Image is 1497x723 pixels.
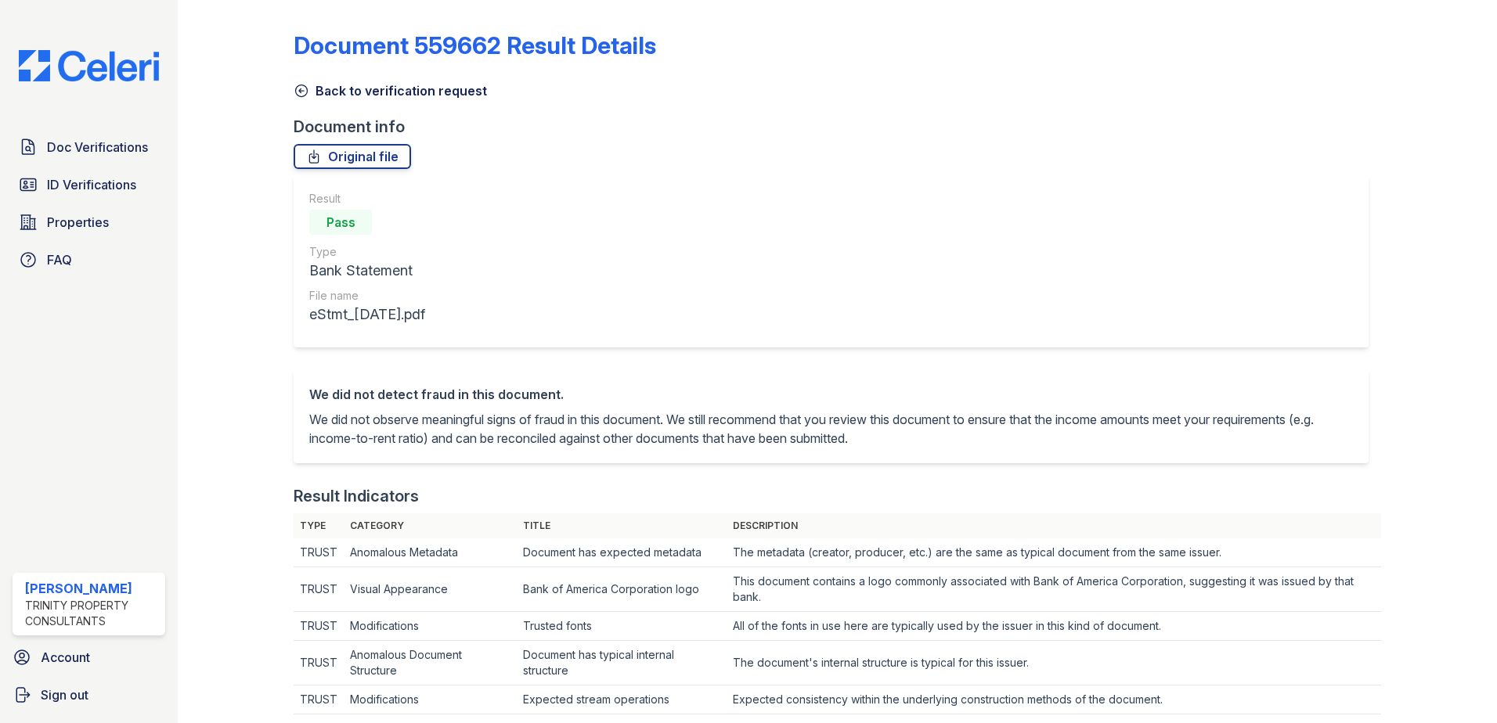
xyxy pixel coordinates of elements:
[41,685,88,704] span: Sign out
[727,513,1381,538] th: Description
[727,641,1381,685] td: The document's internal structure is typical for this issuer.
[294,567,344,612] td: TRUST
[47,138,148,156] span: Doc Verifications
[517,612,727,641] td: Trusted fonts
[294,612,344,641] td: TRUST
[47,175,136,194] span: ID Verifications
[13,131,165,163] a: Doc Verifications
[344,538,517,567] td: Anomalous Metadata
[344,567,517,612] td: Visual Appearance
[294,116,1381,138] div: Document info
[309,191,425,207] div: Result
[13,207,165,238] a: Properties
[517,513,727,538] th: Title
[309,210,372,235] div: Pass
[727,612,1381,641] td: All of the fonts in use here are typically used by the issuer in this kind of document.
[25,598,159,629] div: Trinity Property Consultants
[6,50,171,81] img: CE_Logo_Blue-a8612792a0a2168367f1c8372b55b34899dd931a85d93a1a3d3e32e68fde9ad4.png
[344,612,517,641] td: Modifications
[344,641,517,685] td: Anomalous Document Structure
[344,513,517,538] th: Category
[47,213,109,232] span: Properties
[294,685,344,714] td: TRUST
[309,385,1353,404] div: We did not detect fraud in this document.
[294,81,487,100] a: Back to verification request
[294,513,344,538] th: Type
[309,288,425,304] div: File name
[517,538,727,567] td: Document has expected metadata
[6,642,171,673] a: Account
[13,244,165,275] a: FAQ
[294,31,656,59] a: Document 559662 Result Details
[344,685,517,714] td: Modifications
[294,485,419,507] div: Result Indicators
[294,538,344,567] td: TRUST
[727,567,1381,612] td: This document contains a logo commonly associated with Bank of America Corporation, suggesting it...
[727,685,1381,714] td: Expected consistency within the underlying construction methods of the document.
[294,641,344,685] td: TRUST
[517,641,727,685] td: Document has typical internal structure
[41,648,90,667] span: Account
[13,169,165,200] a: ID Verifications
[309,410,1353,448] p: We did not observe meaningful signs of fraud in this document. We still recommend that you review...
[727,538,1381,567] td: The metadata (creator, producer, etc.) are the same as typical document from the same issuer.
[309,304,425,326] div: eStmt_[DATE].pdf
[517,685,727,714] td: Expected stream operations
[517,567,727,612] td: Bank of America Corporation logo
[6,679,171,710] a: Sign out
[309,244,425,260] div: Type
[294,144,411,169] a: Original file
[309,260,425,282] div: Bank Statement
[47,250,72,269] span: FAQ
[25,579,159,598] div: [PERSON_NAME]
